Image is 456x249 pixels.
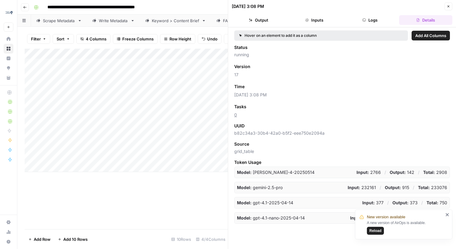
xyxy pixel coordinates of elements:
[160,34,195,44] button: Row Height
[343,15,397,25] button: Logs
[232,15,285,25] button: Output
[418,185,430,190] strong: Total:
[367,214,405,220] span: New version available
[211,15,245,27] a: FAQs
[367,220,444,235] div: A new version of AirOps is available.
[4,217,13,227] a: Settings
[4,44,13,54] a: Browse
[426,200,438,205] strong: Total:
[237,200,293,206] p: gpt-4.1-2025-04-14
[237,185,283,191] p: gemini-2.5-pro
[385,185,401,190] strong: Output:
[169,234,193,244] div: 10 Rows
[350,215,363,220] strong: Input:
[34,236,50,242] span: Add Row
[57,36,64,42] span: Sort
[86,36,106,42] span: 4 Columns
[367,227,384,235] button: Reload
[4,5,13,20] button: Workspace: Compound Growth
[43,18,75,24] div: Scrape Metadata
[4,227,13,237] a: Usage
[4,7,15,18] img: Compound Growth Logo
[385,185,409,191] p: 915
[445,212,450,217] button: close
[237,215,252,220] strong: Model:
[234,84,245,90] span: Time
[348,185,376,191] p: 232161
[232,3,264,9] div: [DATE] 3:08 PM
[53,34,74,44] button: Sort
[350,215,377,221] p: 30878
[239,33,360,38] div: Hover on an element to add it as a column
[423,170,435,175] strong: Total:
[113,34,158,44] button: Freeze Columns
[362,200,384,206] p: 377
[234,159,450,165] span: Token Usage
[392,200,418,206] p: 373
[357,169,381,175] p: 2766
[63,236,88,242] span: Add 10 Rows
[390,169,414,175] p: 142
[234,123,245,129] span: UUID
[234,148,450,154] span: grid_table
[418,169,419,175] p: /
[207,36,218,42] span: Undo
[4,63,13,73] a: Opportunities
[31,36,41,42] span: Filter
[234,112,237,117] a: 0
[357,170,369,175] strong: Input:
[99,18,128,24] div: Write Metadata
[415,33,446,39] span: Add All Columns
[348,185,360,190] strong: Input:
[237,185,252,190] strong: Model:
[380,185,381,191] p: /
[87,15,140,27] a: Write Metadata
[27,34,50,44] button: Filter
[31,15,87,27] a: Scrape Metadata
[426,200,447,206] p: 750
[152,18,199,24] div: Keyword > Content Brief
[237,169,315,175] p: claude-sonnet-4-20250514
[287,15,341,25] button: Inputs
[54,234,91,244] button: Add 10 Rows
[390,170,406,175] strong: Output:
[4,34,13,44] a: Home
[362,200,375,205] strong: Input:
[418,185,447,191] p: 233076
[193,234,228,244] div: 4/4 Columns
[412,31,450,40] button: Add All Columns
[234,64,250,70] span: Version
[413,185,414,191] p: /
[234,104,246,110] span: Tasks
[169,36,191,42] span: Row Height
[237,170,252,175] strong: Model:
[122,36,154,42] span: Freeze Columns
[237,200,252,205] strong: Model:
[387,200,389,206] p: /
[369,228,381,233] span: Reload
[385,169,386,175] p: /
[140,15,211,27] a: Keyword > Content Brief
[4,73,13,83] a: Your Data
[234,44,248,50] span: Status
[234,92,450,98] span: [DATE] 3:08 PM
[392,200,409,205] strong: Output:
[234,130,450,136] span: b82c34a3-30b4-42a0-b5f2-eee750e2094a
[76,34,110,44] button: 4 Columns
[399,15,452,25] button: Details
[234,141,249,147] span: Source
[4,237,13,247] button: Help + Support
[423,169,447,175] p: 2908
[234,52,450,58] span: running
[237,215,305,221] p: gpt-4.1-nano-2025-04-14
[25,234,54,244] button: Add Row
[234,72,450,78] span: 17
[4,54,13,63] a: Insights
[421,200,423,206] p: /
[223,18,233,24] div: FAQs
[198,34,221,44] button: Undo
